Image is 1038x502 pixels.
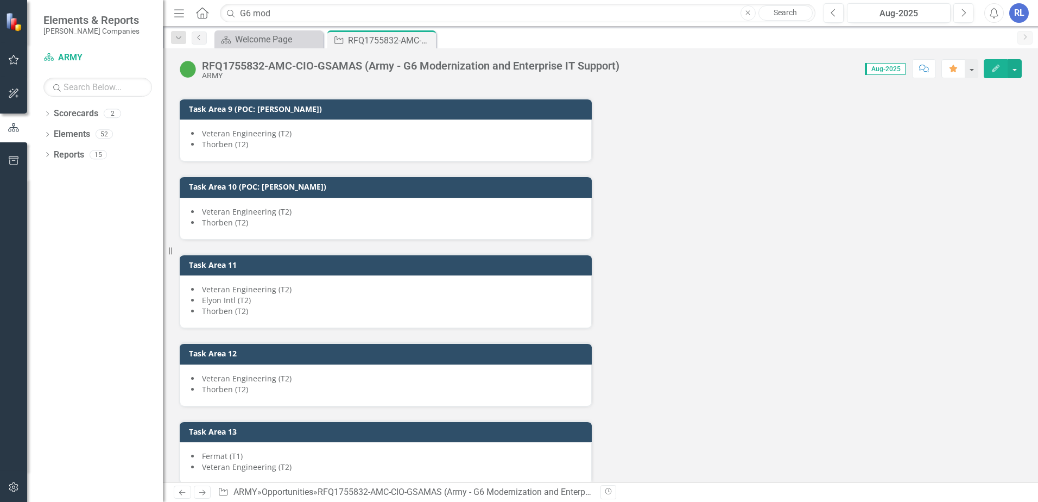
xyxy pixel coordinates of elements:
small: [PERSON_NAME] Companies [43,27,140,35]
span: Elyon Intl (T2) [202,295,251,305]
a: Elements [54,128,90,141]
button: Aug-2025 [847,3,951,23]
div: 2 [104,109,121,118]
span: Veteran Engineering (T2) [202,128,292,139]
h3: Task Area 13 [189,428,586,436]
input: Search Below... [43,78,152,97]
a: ARMY [233,487,257,497]
span: Veteran Engineering (T2) [202,373,292,384]
span: Fermat (T1) [202,451,243,461]
div: Welcome Page [235,33,320,46]
h3: Task Area 11 [189,261,586,269]
span: Thorben (T2) [202,384,248,394]
span: Thorben (T2) [202,139,248,149]
a: Opportunities [262,487,313,497]
div: 52 [96,130,113,139]
a: Reports [54,149,84,161]
div: 15 [90,150,107,159]
button: RL [1009,3,1029,23]
div: ARMY [202,72,619,80]
span: Elements & Reports [43,14,140,27]
span: Thorben (T2) [202,217,248,228]
img: Active [179,60,197,78]
span: Veteran Engineering (T2) [202,206,292,217]
h3: Task Area 10 (POC: [PERSON_NAME]) [189,183,586,191]
div: RFQ1755832-AMC-CIO-GSAMAS (Army - G6 Modernization and Enterprise IT Support) [202,60,619,72]
a: ARMY [43,52,152,64]
div: » » [218,486,592,499]
h3: Task Area 12 [189,349,586,357]
a: Welcome Page [217,33,320,46]
span: Veteran Engineering (T2) [202,462,292,472]
span: Aug-2025 [865,63,906,75]
span: Veteran Engineering (T2) [202,284,292,294]
div: RFQ1755832-AMC-CIO-GSAMAS (Army - G6 Modernization and Enterprise IT Support) [318,487,644,497]
span: Thorben (T2) [202,306,248,316]
input: Search ClearPoint... [220,4,815,23]
h3: Task Area 9 (POC: [PERSON_NAME]) [189,105,586,113]
div: Aug-2025 [851,7,947,20]
a: Scorecards [54,108,98,120]
a: Search [758,5,813,21]
img: ClearPoint Strategy [5,12,24,32]
div: RFQ1755832-AMC-CIO-GSAMAS (Army - G6 Modernization and Enterprise IT Support) [348,34,433,47]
